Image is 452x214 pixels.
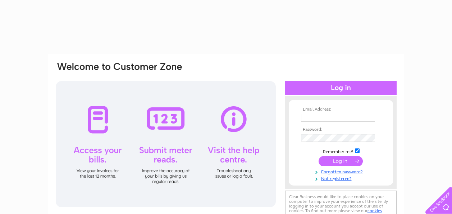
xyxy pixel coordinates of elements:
[299,127,383,132] th: Password:
[319,156,363,166] input: Submit
[299,147,383,155] td: Remember me?
[301,168,383,175] a: Forgotten password?
[301,175,383,182] a: Not registered?
[299,107,383,112] th: Email Address:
